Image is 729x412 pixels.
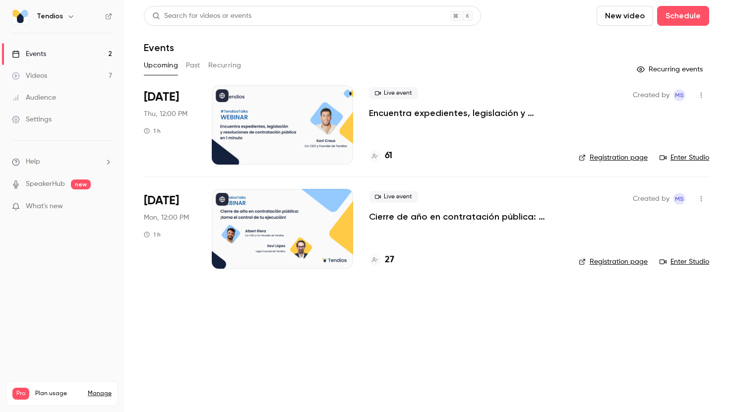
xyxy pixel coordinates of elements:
div: Videos [12,71,47,81]
a: Enter Studio [660,153,709,163]
button: Recurring [208,58,242,73]
span: Plan usage [35,390,82,398]
div: 1 h [144,231,161,238]
h4: 27 [385,253,394,267]
a: Cierre de año en contratación pública: ¡toma el control de tu ejecución! [369,211,563,223]
span: Maria Serra [673,193,685,205]
div: Events [12,49,46,59]
span: [DATE] [144,89,179,105]
div: Search for videos or events [152,11,251,21]
button: Schedule [657,6,709,26]
span: Help [26,157,40,167]
span: [DATE] [144,193,179,209]
a: Enter Studio [660,257,709,267]
div: Settings [12,115,52,124]
button: Upcoming [144,58,178,73]
a: Manage [88,390,112,398]
li: help-dropdown-opener [12,157,112,167]
div: Oct 20 Mon, 12:00 PM (Europe/Madrid) [144,189,196,268]
span: Thu, 12:00 PM [144,109,187,119]
div: 1 h [144,127,161,135]
a: Registration page [579,257,648,267]
div: Oct 9 Thu, 12:00 PM (Europe/Madrid) [144,85,196,165]
span: Created by [633,89,669,101]
span: What's new [26,201,63,212]
button: New video [597,6,653,26]
iframe: Noticeable Trigger [100,202,112,211]
span: Mon, 12:00 PM [144,213,189,223]
a: Encuentra expedientes, legislación y resoluciones de contratación pública en 1 minuto [369,107,563,119]
a: Registration page [579,153,648,163]
img: Tendios [12,8,28,24]
a: 27 [369,253,394,267]
span: Live event [369,87,418,99]
span: Maria Serra [673,89,685,101]
button: Past [186,58,200,73]
span: MS [675,193,684,205]
div: Audience [12,93,56,103]
h4: 61 [385,149,392,163]
span: Live event [369,191,418,203]
button: Recurring events [632,61,709,77]
span: MS [675,89,684,101]
h6: Tendios [37,11,63,21]
a: 61 [369,149,392,163]
span: Created by [633,193,669,205]
span: new [71,179,91,189]
span: Pro [12,388,29,400]
a: SpeakerHub [26,179,65,189]
h1: Events [144,42,174,54]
